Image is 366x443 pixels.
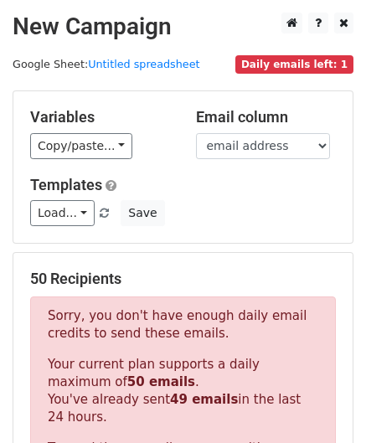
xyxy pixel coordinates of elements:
h5: Email column [196,108,337,126]
a: Load... [30,200,95,226]
p: Your current plan supports a daily maximum of . You've already sent in the last 24 hours. [48,356,318,426]
button: Save [121,200,164,226]
h2: New Campaign [13,13,353,41]
strong: 49 emails [170,392,238,407]
h5: 50 Recipients [30,270,336,288]
small: Google Sheet: [13,58,200,70]
a: Templates [30,176,102,193]
h5: Variables [30,108,171,126]
iframe: Chat Widget [282,363,366,443]
span: Daily emails left: 1 [235,55,353,74]
a: Untitled spreadsheet [88,58,199,70]
a: Daily emails left: 1 [235,58,353,70]
p: Sorry, you don't have enough daily email credits to send these emails. [48,307,318,343]
a: Copy/paste... [30,133,132,159]
strong: 50 emails [127,374,195,389]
